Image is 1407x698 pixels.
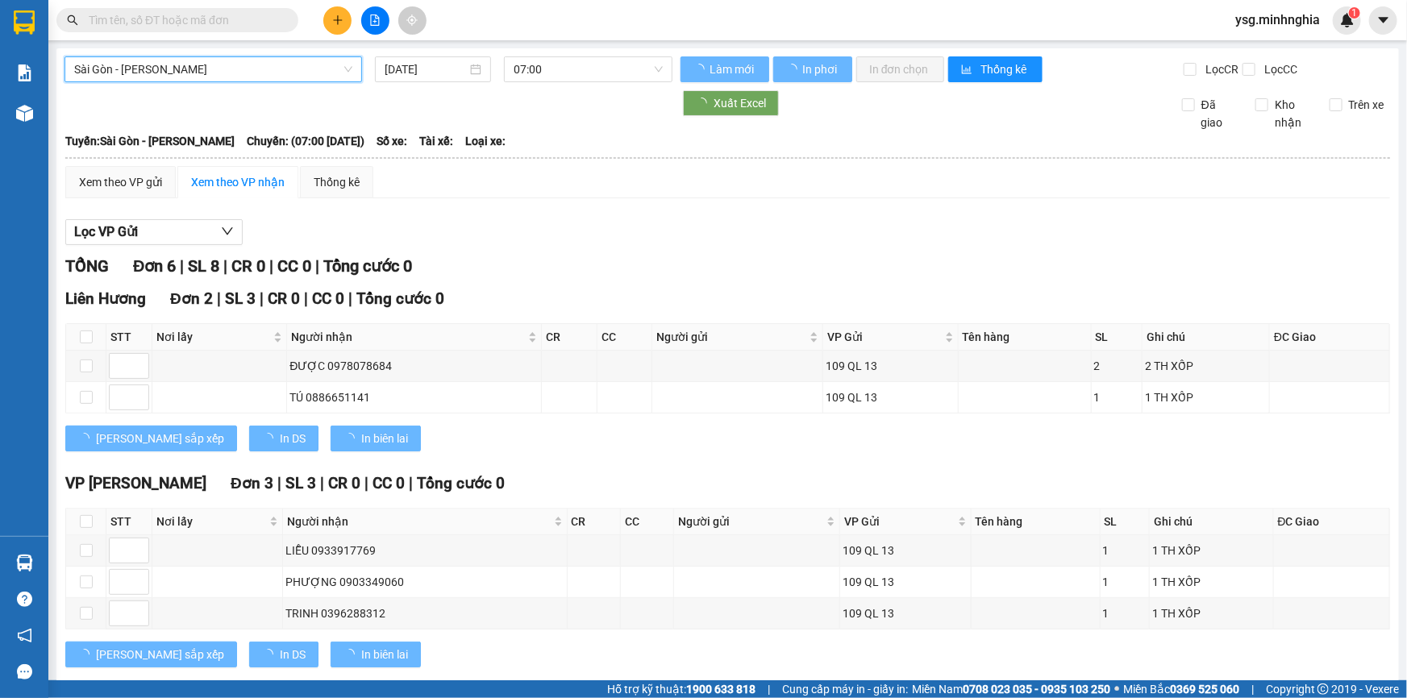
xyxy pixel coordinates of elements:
[1340,13,1355,27] img: icon-new-feature
[78,649,96,660] span: loading
[260,289,264,308] span: |
[79,173,162,191] div: Xem theo VP gửi
[1195,96,1243,131] span: Đã giao
[269,256,273,276] span: |
[826,357,955,375] div: 109 QL 13
[843,542,968,559] div: 109 QL 13
[332,15,343,26] span: plus
[1222,10,1333,30] span: ysg.minhnghia
[74,222,138,242] span: Lọc VP Gửi
[786,64,800,75] span: loading
[74,57,352,81] span: Sài Gòn - Phan Rí
[1351,7,1357,19] span: 1
[419,132,453,150] span: Tài xế:
[180,256,184,276] span: |
[696,98,714,109] span: loading
[827,328,941,346] span: VP Gửi
[1123,680,1239,698] span: Miền Bắc
[328,474,360,492] span: CR 0
[249,426,318,451] button: In DS
[840,598,971,629] td: 109 QL 13
[972,509,1101,535] th: Tên hàng
[768,680,770,698] span: |
[315,256,319,276] span: |
[361,6,389,35] button: file-add
[621,509,674,535] th: CC
[156,328,270,346] span: Nơi lấy
[823,382,958,413] td: 109 QL 13
[280,646,306,663] span: In DS
[607,680,756,698] span: Hỗ trợ kỹ thuật:
[948,56,1043,82] button: bar-chartThống kê
[840,567,971,598] td: 109 QL 13
[65,642,237,667] button: [PERSON_NAME] sắp xếp
[1103,605,1147,622] div: 1
[1376,13,1391,27] span: caret-down
[714,94,766,112] span: Xuất Excel
[156,513,266,530] span: Nơi lấy
[217,289,221,308] span: |
[802,60,839,78] span: In phơi
[693,64,707,75] span: loading
[1369,6,1397,35] button: caret-down
[249,642,318,667] button: In DS
[14,10,35,35] img: logo-vxr
[356,289,444,308] span: Tổng cước 0
[1092,324,1143,351] th: SL
[331,642,421,667] button: In biên lai
[221,225,234,238] span: down
[96,430,224,447] span: [PERSON_NAME] sắp xếp
[1150,509,1273,535] th: Ghi chú
[823,351,958,382] td: 109 QL 13
[1342,96,1391,114] span: Trên xe
[782,680,908,698] span: Cung cấp máy in - giấy in:
[373,474,405,492] span: CC 0
[106,324,152,351] th: STT
[542,324,597,351] th: CR
[398,6,427,35] button: aim
[133,256,176,276] span: Đơn 6
[65,256,109,276] span: TỔNG
[961,64,975,77] span: bar-chart
[65,219,243,245] button: Lọc VP Gửi
[65,426,237,451] button: [PERSON_NAME] sắp xếp
[710,60,756,78] span: Làm mới
[959,324,1092,351] th: Tên hàng
[65,135,235,147] b: Tuyến: Sài Gòn - [PERSON_NAME]
[856,56,944,82] button: In đơn chọn
[1170,683,1239,696] strong: 0369 525 060
[65,474,206,492] span: VP [PERSON_NAME]
[188,256,219,276] span: SL 8
[369,15,381,26] span: file-add
[106,509,152,535] th: STT
[304,289,308,308] span: |
[1349,7,1360,19] sup: 1
[323,256,412,276] span: Tổng cước 0
[291,328,525,346] span: Người nhận
[364,474,368,492] span: |
[312,289,344,308] span: CC 0
[1268,96,1317,131] span: Kho nhận
[1274,509,1390,535] th: ĐC Giao
[16,105,33,122] img: warehouse-icon
[289,357,539,375] div: ĐƯỢC 0978078684
[65,289,146,308] span: Liên Hương
[1143,324,1270,351] th: Ghi chú
[314,173,360,191] div: Thống kê
[1094,357,1140,375] div: 2
[285,542,564,559] div: LIỄU 0933917769
[231,474,273,492] span: Đơn 3
[843,573,968,591] div: 109 QL 13
[683,90,779,116] button: Xuất Excel
[568,509,621,535] th: CR
[656,328,806,346] span: Người gửi
[597,324,652,351] th: CC
[843,605,968,622] div: 109 QL 13
[17,664,32,679] span: message
[78,433,96,444] span: loading
[89,11,279,29] input: Tìm tên, số ĐT hoặc mã đơn
[514,57,663,81] span: 07:00
[262,649,280,660] span: loading
[963,683,1110,696] strong: 0708 023 035 - 0935 103 250
[1114,686,1119,692] span: ⚪️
